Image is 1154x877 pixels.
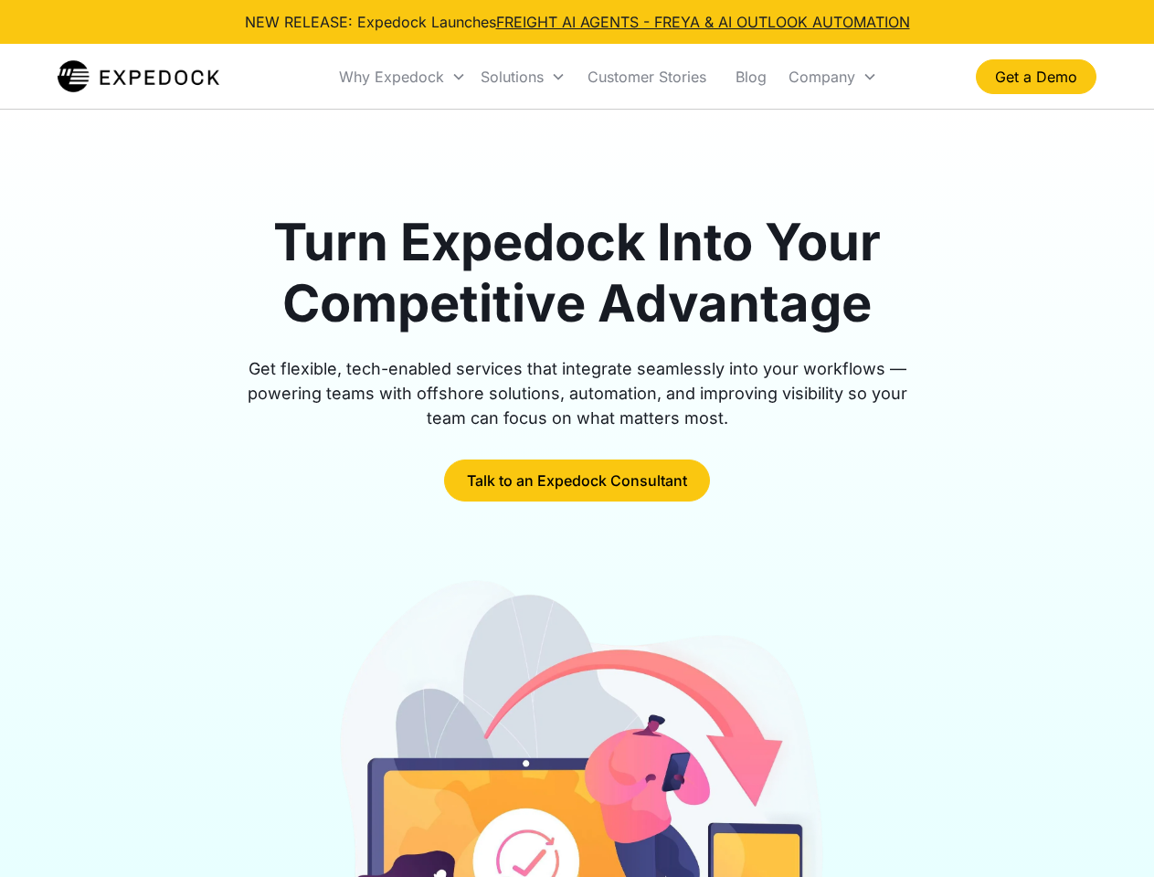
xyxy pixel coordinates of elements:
[496,13,910,31] a: FREIGHT AI AGENTS - FREYA & AI OUTLOOK AUTOMATION
[573,46,721,108] a: Customer Stories
[781,46,884,108] div: Company
[473,46,573,108] div: Solutions
[721,46,781,108] a: Blog
[976,59,1096,94] a: Get a Demo
[332,46,473,108] div: Why Expedock
[444,460,710,502] a: Talk to an Expedock Consultant
[789,68,855,86] div: Company
[227,212,928,334] h1: Turn Expedock Into Your Competitive Advantage
[227,356,928,430] div: Get flexible, tech-enabled services that integrate seamlessly into your workflows — powering team...
[339,68,444,86] div: Why Expedock
[58,58,219,95] img: Expedock Logo
[481,68,544,86] div: Solutions
[245,11,910,33] div: NEW RELEASE: Expedock Launches
[58,58,219,95] a: home
[1063,789,1154,877] iframe: Chat Widget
